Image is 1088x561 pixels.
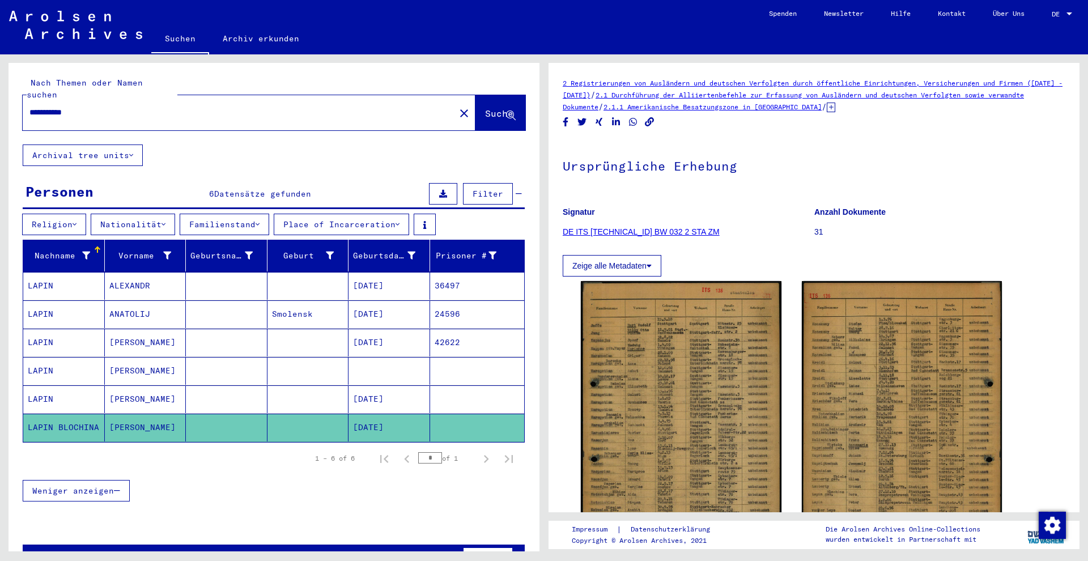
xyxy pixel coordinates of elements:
mat-header-cell: Prisoner # [430,240,525,271]
button: Previous page [396,447,418,470]
b: Anzahl Dokumente [814,207,886,216]
mat-cell: [DATE] [348,329,430,356]
button: Copy link [644,115,656,129]
h1: Ursprüngliche Erhebung [563,140,1065,190]
mat-header-cell: Nachname [23,240,105,271]
button: Share on WhatsApp [627,115,639,129]
mat-cell: [DATE] [348,300,430,328]
button: Familienstand [180,214,269,235]
mat-cell: ALEXANDR [105,272,186,300]
div: Geburtsname [190,250,253,262]
mat-cell: 36497 [430,272,525,300]
span: / [590,90,596,100]
div: Geburt‏ [272,246,348,265]
div: Geburtsdatum [353,246,430,265]
button: Zeige alle Metadaten [563,255,661,277]
span: Filter [473,189,503,199]
img: yv_logo.png [1025,520,1068,549]
button: Archival tree units [23,144,143,166]
mat-cell: 42622 [430,329,525,356]
img: Zustimmung ändern [1039,512,1066,539]
div: Nachname [28,246,104,265]
mat-cell: [PERSON_NAME] [105,357,186,385]
div: Geburtsdatum [353,250,415,262]
div: Nachname [28,250,90,262]
div: Zustimmung ändern [1038,511,1065,538]
button: Share on LinkedIn [610,115,622,129]
button: Weniger anzeigen [23,480,130,501]
mat-cell: ANATOLIJ [105,300,186,328]
button: Last page [498,447,520,470]
img: Arolsen_neg.svg [9,11,142,39]
p: 31 [814,226,1065,238]
a: Datenschutzerklärung [622,524,724,535]
div: Geburtsname [190,246,267,265]
mat-label: Nach Themen oder Namen suchen [27,78,143,100]
mat-cell: [PERSON_NAME] [105,414,186,441]
p: Die Arolsen Archives Online-Collections [826,524,980,534]
mat-cell: [DATE] [348,272,430,300]
button: Share on Twitter [576,115,588,129]
a: DE ITS [TECHNICAL_ID] BW 032 2 STA ZM [563,227,720,236]
mat-cell: LAPIN [23,300,105,328]
div: Vorname [109,250,172,262]
mat-header-cell: Vorname [105,240,186,271]
div: | [572,524,724,535]
div: 1 – 6 of 6 [315,453,355,464]
mat-header-cell: Geburtsdatum [348,240,430,271]
a: Suchen [151,25,209,54]
button: Share on Facebook [560,115,572,129]
span: Weniger anzeigen [32,486,114,496]
a: Impressum [572,524,617,535]
div: of 1 [418,453,475,464]
div: Vorname [109,246,186,265]
mat-cell: [PERSON_NAME] [105,329,186,356]
span: Suche [485,108,513,119]
button: Place of Incarceration [274,214,409,235]
button: Clear [453,101,475,124]
b: Signatur [563,207,595,216]
div: Prisoner # [435,250,497,262]
span: 6 [209,189,214,199]
span: DE [1052,10,1064,18]
mat-cell: LAPIN [23,385,105,413]
p: wurden entwickelt in Partnerschaft mit [826,534,980,545]
mat-cell: [PERSON_NAME] [105,385,186,413]
button: Share on Xing [593,115,605,129]
div: Geburt‏ [272,250,334,262]
a: 2.1 Durchführung der Alliiertenbefehle zur Erfassung von Ausländern und deutschen Verfolgten sowi... [563,91,1024,111]
mat-cell: LAPIN [23,357,105,385]
div: Personen [25,181,93,202]
mat-cell: LAPIN BLOCHINA [23,414,105,441]
mat-cell: [DATE] [348,414,430,441]
a: Archiv erkunden [209,25,313,52]
mat-icon: close [457,107,471,120]
div: Prisoner # [435,246,511,265]
a: 2 Registrierungen von Ausländern und deutschen Verfolgten durch öffentliche Einrichtungen, Versic... [563,79,1062,99]
mat-cell: LAPIN [23,329,105,356]
button: Filter [463,183,513,205]
a: 2.1.1 Amerikanische Besatzungszone in [GEOGRAPHIC_DATA] [603,103,822,111]
mat-cell: 24596 [430,300,525,328]
button: Nationalität [91,214,175,235]
mat-cell: [DATE] [348,385,430,413]
mat-cell: LAPIN [23,272,105,300]
mat-header-cell: Geburt‏ [267,240,349,271]
mat-header-cell: Geburtsname [186,240,267,271]
span: / [598,101,603,112]
span: / [822,101,827,112]
button: Next page [475,447,498,470]
mat-cell: Smolensk [267,300,349,328]
button: Religion [22,214,86,235]
button: Suche [475,95,525,130]
button: First page [373,447,396,470]
p: Copyright © Arolsen Archives, 2021 [572,535,724,546]
span: Datensätze gefunden [214,189,311,199]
